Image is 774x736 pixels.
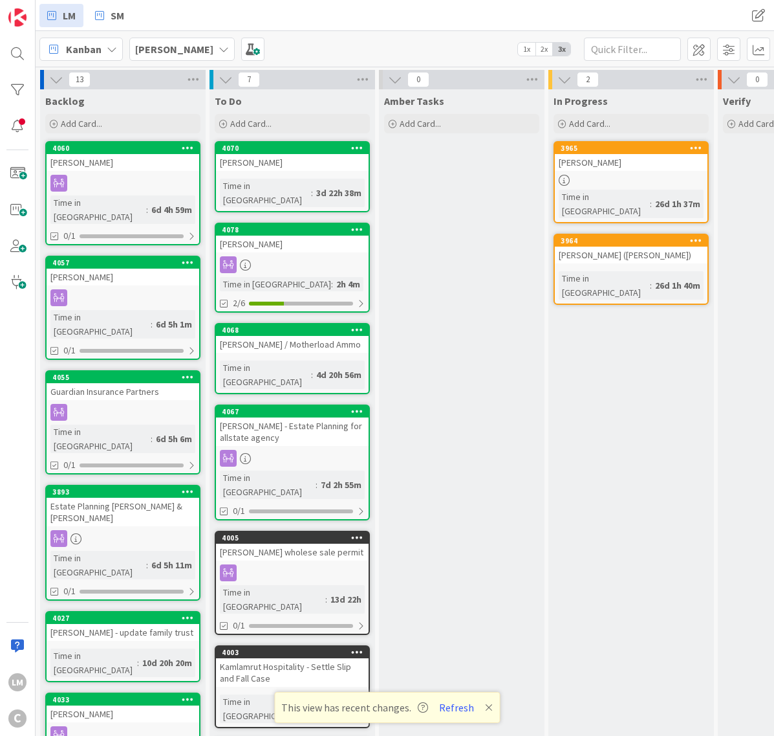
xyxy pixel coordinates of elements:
span: 0/1 [233,504,245,518]
a: LM [39,4,83,27]
span: In Progress [554,95,608,107]
span: : [650,278,652,293]
span: : [151,432,153,446]
span: 0/1 [63,229,76,243]
button: Refresh [435,699,478,716]
a: 4057[PERSON_NAME]Time in [GEOGRAPHIC_DATA]:6d 5h 1m0/1 [45,256,200,360]
div: [PERSON_NAME] [47,269,199,285]
div: 4068 [222,326,369,335]
div: 4005 [222,533,369,542]
span: SM [111,8,124,23]
a: 3965[PERSON_NAME]Time in [GEOGRAPHIC_DATA]:26d 1h 37m [554,141,709,223]
span: Amber Tasks [384,95,444,107]
div: 4057 [47,257,199,269]
div: 4078 [216,224,369,236]
a: 4003Kamlamrut Hospitality - Settle Slip and Fall CaseTime in [GEOGRAPHIC_DATA]:13d 22h 4m [215,645,370,728]
div: Time in [GEOGRAPHIC_DATA] [220,695,311,723]
span: : [146,203,148,217]
div: 13d 22h [327,592,365,607]
div: 4057[PERSON_NAME] [47,257,199,285]
div: 4070 [216,142,369,154]
div: [PERSON_NAME] [555,154,707,171]
a: 4078[PERSON_NAME]Time in [GEOGRAPHIC_DATA]:2h 4m2/6 [215,223,370,313]
span: Kanban [66,41,102,57]
span: 2x [535,43,553,56]
a: 4027[PERSON_NAME] - update family trustTime in [GEOGRAPHIC_DATA]:10d 20h 20m [45,611,200,682]
a: 4068[PERSON_NAME] / Motherload AmmoTime in [GEOGRAPHIC_DATA]:4d 20h 56m [215,323,370,394]
div: 4033 [52,695,199,704]
span: : [311,186,313,200]
div: [PERSON_NAME] [47,706,199,722]
div: 10d 20h 20m [139,656,195,670]
div: 6d 5h 11m [148,558,195,572]
span: 0/1 [63,344,76,357]
span: 0 [407,72,429,87]
div: Time in [GEOGRAPHIC_DATA] [559,190,650,218]
span: : [650,197,652,211]
div: 3965[PERSON_NAME] [555,142,707,171]
div: 6d 5h 1m [153,317,195,331]
div: [PERSON_NAME] [216,236,369,252]
div: [PERSON_NAME] / Motherload Ammo [216,336,369,353]
div: Estate Planning [PERSON_NAME] & [PERSON_NAME] [47,498,199,526]
div: 3965 [555,142,707,154]
div: Guardian Insurance Partners [47,383,199,400]
div: 4070[PERSON_NAME] [216,142,369,171]
div: [PERSON_NAME] [216,154,369,171]
a: 4067[PERSON_NAME] - Estate Planning for allstate agencyTime in [GEOGRAPHIC_DATA]:7d 2h 55m0/1 [215,405,370,520]
div: 4067 [222,407,369,416]
div: 3893Estate Planning [PERSON_NAME] & [PERSON_NAME] [47,486,199,526]
div: [PERSON_NAME] - update family trust [47,624,199,641]
div: LM [8,673,27,691]
div: 4067 [216,406,369,418]
div: 4d 20h 56m [313,368,365,382]
div: 4078[PERSON_NAME] [216,224,369,252]
span: 2 [577,72,599,87]
div: 4078 [222,225,369,234]
div: Time in [GEOGRAPHIC_DATA] [220,471,316,499]
span: Verify [723,95,751,107]
span: Add Card... [230,118,272,129]
span: Add Card... [400,118,441,129]
div: 4027 [52,614,199,623]
div: 4003 [222,648,369,657]
div: Time in [GEOGRAPHIC_DATA] [220,585,325,614]
a: 3893Estate Planning [PERSON_NAME] & [PERSON_NAME]Time in [GEOGRAPHIC_DATA]:6d 5h 11m0/1 [45,485,200,601]
span: 1x [518,43,535,56]
img: Visit kanbanzone.com [8,8,27,27]
div: Time in [GEOGRAPHIC_DATA] [50,649,137,677]
div: 4060 [47,142,199,154]
div: Time in [GEOGRAPHIC_DATA] [220,361,311,389]
span: 0/1 [63,458,76,472]
a: 4005[PERSON_NAME] wholese sale permitTime in [GEOGRAPHIC_DATA]:13d 22h0/1 [215,531,370,635]
div: [PERSON_NAME] [47,154,199,171]
div: 4070 [222,144,369,153]
div: 4060[PERSON_NAME] [47,142,199,171]
div: 4005[PERSON_NAME] wholese sale permit [216,532,369,561]
div: 6d 4h 59m [148,203,195,217]
div: Kamlamrut Hospitality - Settle Slip and Fall Case [216,658,369,687]
div: Time in [GEOGRAPHIC_DATA] [220,277,331,291]
div: 26d 1h 37m [652,197,704,211]
span: Add Card... [61,118,102,129]
span: 3x [553,43,570,56]
span: : [146,558,148,572]
div: 4055 [47,372,199,383]
div: 4027 [47,612,199,624]
a: 4070[PERSON_NAME]Time in [GEOGRAPHIC_DATA]:3d 22h 38m [215,141,370,212]
div: 4003 [216,647,369,658]
span: : [311,368,313,382]
div: Time in [GEOGRAPHIC_DATA] [50,310,151,339]
div: 7d 2h 55m [317,478,365,492]
div: 4003Kamlamrut Hospitality - Settle Slip and Fall Case [216,647,369,687]
span: Backlog [45,95,85,107]
div: 6d 5h 6m [153,432,195,446]
a: 4055Guardian Insurance PartnersTime in [GEOGRAPHIC_DATA]:6d 5h 6m0/1 [45,370,200,474]
div: 3964[PERSON_NAME] ([PERSON_NAME]) [555,235,707,263]
div: [PERSON_NAME] wholese sale permit [216,544,369,561]
div: 4005 [216,532,369,544]
a: 3964[PERSON_NAME] ([PERSON_NAME])Time in [GEOGRAPHIC_DATA]:26d 1h 40m [554,234,709,305]
span: : [325,592,327,607]
span: : [316,478,317,492]
div: [PERSON_NAME] ([PERSON_NAME]) [555,247,707,263]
